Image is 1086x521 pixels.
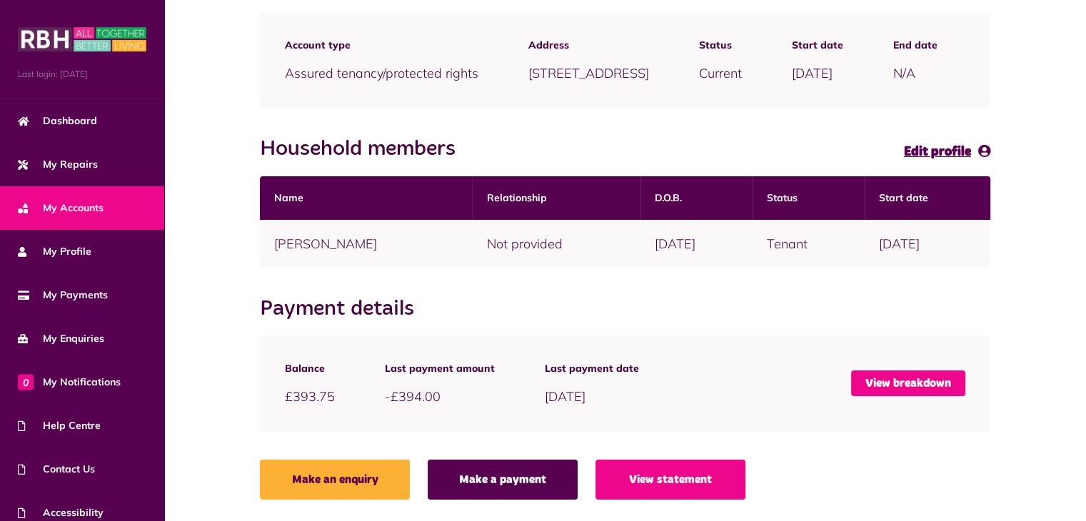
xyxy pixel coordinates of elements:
[545,388,585,405] span: [DATE]
[285,38,478,53] span: Account type
[18,418,101,433] span: Help Centre
[260,460,410,500] a: Make an enquiry
[528,65,649,81] span: [STREET_ADDRESS]
[18,288,108,303] span: My Payments
[260,220,472,268] td: [PERSON_NAME]
[904,146,971,158] span: Edit profile
[904,141,990,162] a: Edit profile
[893,38,937,53] span: End date
[18,462,95,477] span: Contact Us
[640,176,753,220] th: D.O.B.
[595,460,745,500] a: View statement
[285,361,335,376] span: Balance
[865,220,990,268] td: [DATE]
[545,361,639,376] span: Last payment date
[18,157,98,172] span: My Repairs
[699,65,742,81] span: Current
[260,136,470,162] h2: Household members
[18,113,97,128] span: Dashboard
[18,374,34,390] span: 0
[472,220,640,268] td: Not provided
[753,176,865,220] th: Status
[699,38,742,53] span: Status
[18,331,104,346] span: My Enquiries
[260,176,472,220] th: Name
[753,220,865,268] td: Tenant
[792,38,843,53] span: Start date
[385,388,441,405] span: -£394.00
[18,201,104,216] span: My Accounts
[893,65,915,81] span: N/A
[865,176,990,220] th: Start date
[851,370,965,396] a: View breakdown
[18,25,146,54] img: MyRBH
[18,505,104,520] span: Accessibility
[385,361,495,376] span: Last payment amount
[792,65,833,81] span: [DATE]
[472,176,640,220] th: Relationship
[18,68,146,81] span: Last login: [DATE]
[528,38,649,53] span: Address
[18,244,91,259] span: My Profile
[18,375,121,390] span: My Notifications
[428,460,578,500] a: Make a payment
[285,65,478,81] span: Assured tenancy/protected rights
[260,296,428,322] h2: Payment details
[285,388,335,405] span: £393.75
[640,220,753,268] td: [DATE]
